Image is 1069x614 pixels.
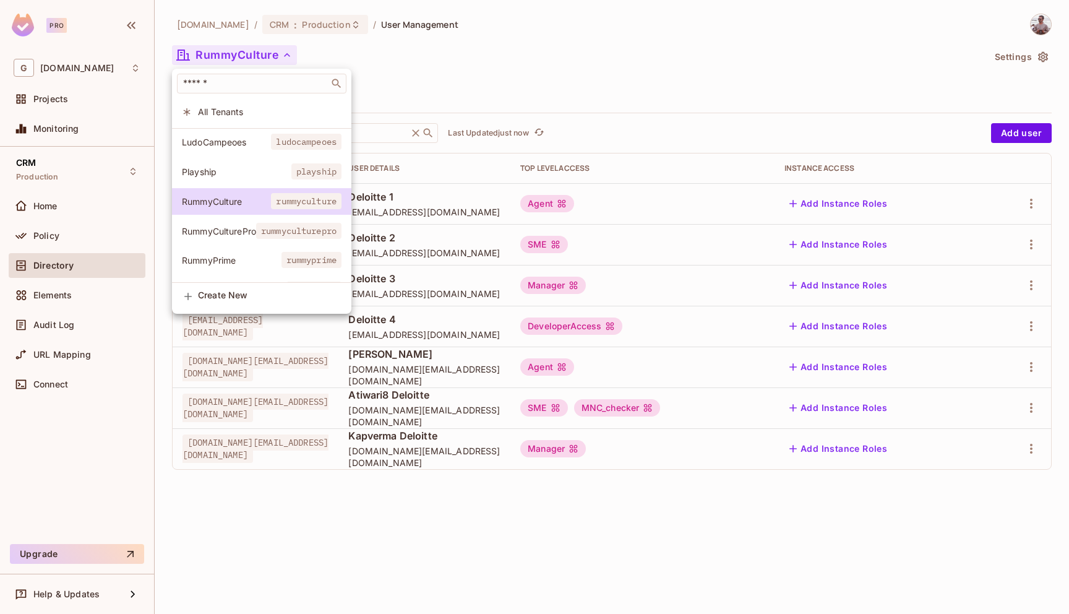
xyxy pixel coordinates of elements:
[172,188,351,215] div: Show only users with a role in this tenant: RummyCulture
[182,166,291,178] span: Playship
[271,134,341,150] span: ludocampeoes
[172,129,351,155] div: Show only users with a role in this tenant: LudoCampeoes
[271,193,341,209] span: rummyculture
[172,277,351,303] div: Show only users with a role in this tenant: RummyTime
[281,252,341,268] span: rummyprime
[256,223,341,239] span: rummyculturepro
[182,254,281,266] span: RummyPrime
[182,196,271,207] span: RummyCulture
[286,282,341,298] span: rummytime
[182,225,256,237] span: RummyCulturePro
[172,218,351,244] div: Show only users with a role in this tenant: RummyCulturePro
[291,163,341,179] span: playship
[172,247,351,274] div: Show only users with a role in this tenant: RummyPrime
[198,106,341,118] span: All Tenants
[182,136,271,148] span: LudoCampeoes
[172,158,351,185] div: Show only users with a role in this tenant: Playship
[198,290,341,300] span: Create New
